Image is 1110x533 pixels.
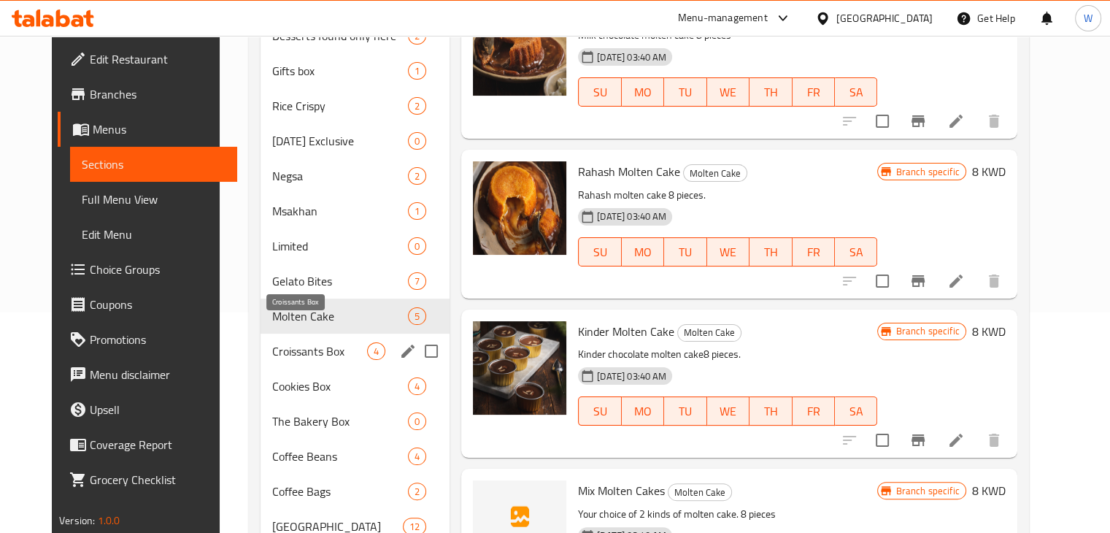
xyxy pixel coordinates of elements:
span: TH [755,242,786,263]
span: Branch specific [890,324,965,338]
span: Upsell [90,401,226,418]
div: The Bakery Box0 [261,404,450,439]
button: SA [835,396,877,426]
div: items [408,237,426,255]
img: Rahash Molten Cake [473,161,566,255]
button: SU [578,237,621,266]
a: Edit menu item [947,432,965,449]
span: Gifts box [272,62,408,80]
span: Rice Crispy [272,97,408,115]
span: Rahash Molten Cake [578,161,680,183]
span: Grocery Checklist [90,471,226,488]
span: MO [628,242,658,263]
div: Ramadan Exclusive [272,132,408,150]
span: WE [713,242,744,263]
span: Mix Molten Cakes [578,480,665,502]
div: Msakhan1 [261,193,450,229]
button: Branch-specific-item [901,264,936,299]
span: SU [585,242,615,263]
div: items [408,413,426,430]
a: Branches [58,77,237,112]
button: SU [578,77,621,107]
span: TH [755,401,786,422]
button: delete [976,264,1011,299]
span: 2 [409,485,425,499]
span: Edit Menu [82,226,226,243]
span: 4 [409,380,425,394]
div: Limited [272,237,408,255]
span: 1 [409,64,425,78]
div: items [408,62,426,80]
span: 0 [409,239,425,253]
p: Rahash molten cake 8 pieces. [578,186,877,204]
div: Rice Crispy2 [261,88,450,123]
button: FR [793,77,835,107]
span: The Bakery Box [272,413,408,430]
button: Branch-specific-item [901,104,936,139]
span: Edit Restaurant [90,50,226,68]
img: Original Molten Cake [473,2,566,96]
span: FR [798,401,829,422]
a: Edit menu item [947,112,965,130]
span: FR [798,82,829,103]
span: 1.0.0 [98,511,120,530]
button: delete [976,104,1011,139]
a: Edit Restaurant [58,42,237,77]
span: Choice Groups [90,261,226,278]
div: [DATE] Exclusive0 [261,123,450,158]
p: Kinder chocolate molten cake8 pieces. [578,345,877,364]
div: Coffee Bags2 [261,474,450,509]
button: SA [835,237,877,266]
div: items [408,448,426,465]
div: [GEOGRAPHIC_DATA] [836,10,933,26]
button: delete [976,423,1011,458]
span: 4 [368,345,385,358]
div: items [408,272,426,290]
span: Coffee Bags [272,483,408,500]
span: Cookies Box [272,377,408,395]
button: WE [707,396,749,426]
span: FR [798,242,829,263]
button: WE [707,77,749,107]
span: Molten Cake [668,484,731,501]
span: WE [713,401,744,422]
div: items [408,483,426,500]
span: [DATE] Exclusive [272,132,408,150]
span: Gelato Bites [272,272,408,290]
a: Sections [70,147,237,182]
button: SA [835,77,877,107]
a: Edit Menu [70,217,237,252]
span: TU [670,242,701,263]
span: Select to update [867,266,898,296]
span: Molten Cake [272,307,408,325]
a: Menu disclaimer [58,357,237,392]
div: Coffee Beans [272,448,408,465]
span: TU [670,401,701,422]
a: Grocery Checklist [58,462,237,497]
span: MO [628,401,658,422]
button: MO [622,396,664,426]
span: Menu disclaimer [90,366,226,383]
a: Upsell [58,392,237,427]
span: Coverage Report [90,436,226,453]
div: Molten Cake [677,324,741,342]
span: 7 [409,275,425,288]
button: SU [578,396,621,426]
a: Menus [58,112,237,147]
span: [DATE] 03:40 AM [591,369,672,383]
span: Branch specific [890,165,965,179]
span: 2 [409,169,425,183]
a: Full Menu View [70,182,237,217]
span: Msakhan [272,202,408,220]
a: Promotions [58,322,237,357]
button: edit [397,340,419,362]
div: Cookies Box4 [261,369,450,404]
div: Negsa [272,167,408,185]
span: Sections [82,156,226,173]
h6: 8 KWD [972,480,1006,501]
span: SU [585,82,615,103]
span: Promotions [90,331,226,348]
span: Croissants Box [272,342,367,360]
